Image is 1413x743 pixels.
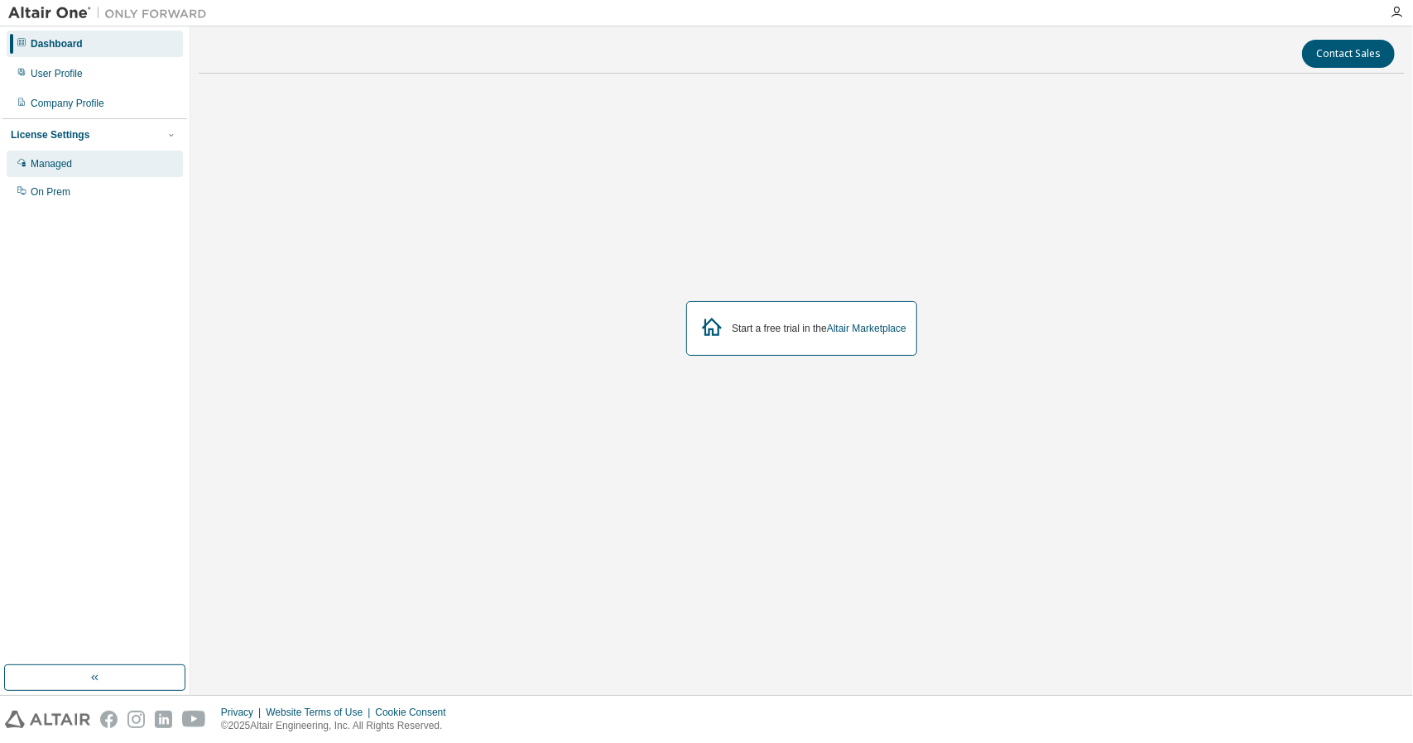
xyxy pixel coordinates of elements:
a: Altair Marketplace [827,323,906,334]
div: Privacy [221,706,266,719]
img: altair_logo.svg [5,711,90,728]
img: instagram.svg [127,711,145,728]
img: youtube.svg [182,711,206,728]
img: Altair One [8,5,215,22]
div: Start a free trial in the [732,322,906,335]
div: Managed [31,157,72,170]
div: License Settings [11,128,89,141]
p: © 2025 Altair Engineering, Inc. All Rights Reserved. [221,719,456,733]
img: facebook.svg [100,711,118,728]
img: linkedin.svg [155,711,172,728]
div: On Prem [31,185,70,199]
button: Contact Sales [1302,40,1395,68]
div: Cookie Consent [375,706,455,719]
div: Company Profile [31,97,104,110]
div: Dashboard [31,37,83,50]
div: Website Terms of Use [266,706,375,719]
div: User Profile [31,67,83,80]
